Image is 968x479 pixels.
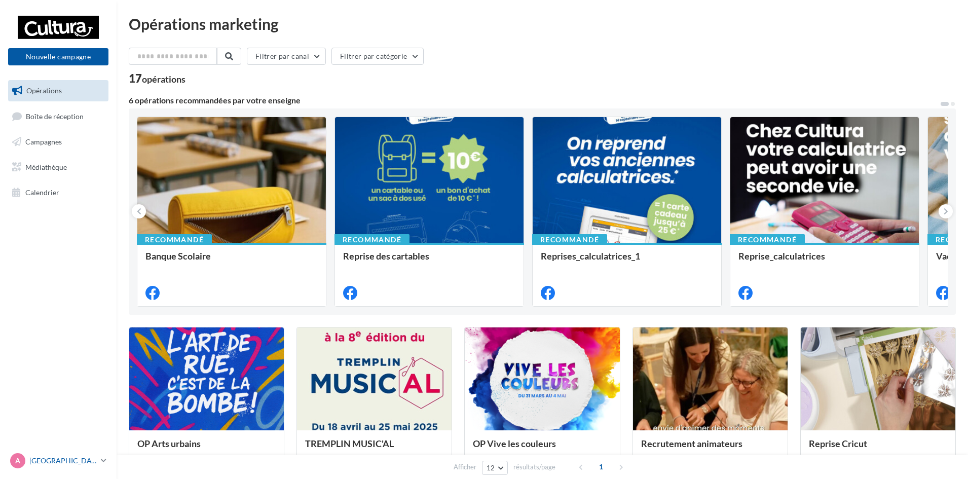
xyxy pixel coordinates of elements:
[15,456,20,466] span: A
[473,438,556,449] span: OP Vive les couleurs
[6,80,110,101] a: Opérations
[305,438,394,449] span: TREMPLIN MUSIC'AL
[641,438,742,449] span: Recrutement animateurs
[25,137,62,146] span: Campagnes
[137,234,212,245] div: Recommandé
[593,459,609,475] span: 1
[532,234,607,245] div: Recommandé
[6,157,110,178] a: Médiathèque
[8,48,108,65] button: Nouvelle campagne
[247,48,326,65] button: Filtrer par canal
[142,75,185,84] div: opérations
[129,16,956,31] div: Opérations marketing
[738,250,825,262] span: Reprise_calculatrices
[6,131,110,153] a: Campagnes
[730,234,805,245] div: Recommandé
[25,188,59,196] span: Calendrier
[129,96,940,104] div: 6 opérations recommandées par votre enseigne
[343,250,429,262] span: Reprise des cartables
[6,105,110,127] a: Boîte de réception
[541,250,640,262] span: Reprises_calculatrices_1
[26,86,62,95] span: Opérations
[482,461,508,475] button: 12
[25,163,67,171] span: Médiathèque
[8,451,108,470] a: A [GEOGRAPHIC_DATA]
[6,182,110,203] a: Calendrier
[145,250,211,262] span: Banque Scolaire
[26,112,84,120] span: Boîte de réception
[137,438,201,449] span: OP Arts urbains
[454,462,476,472] span: Afficher
[487,464,495,472] span: 12
[334,234,409,245] div: Recommandé
[809,438,867,449] span: Reprise Cricut
[29,456,97,466] p: [GEOGRAPHIC_DATA]
[129,73,185,84] div: 17
[513,462,555,472] span: résultats/page
[331,48,424,65] button: Filtrer par catégorie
